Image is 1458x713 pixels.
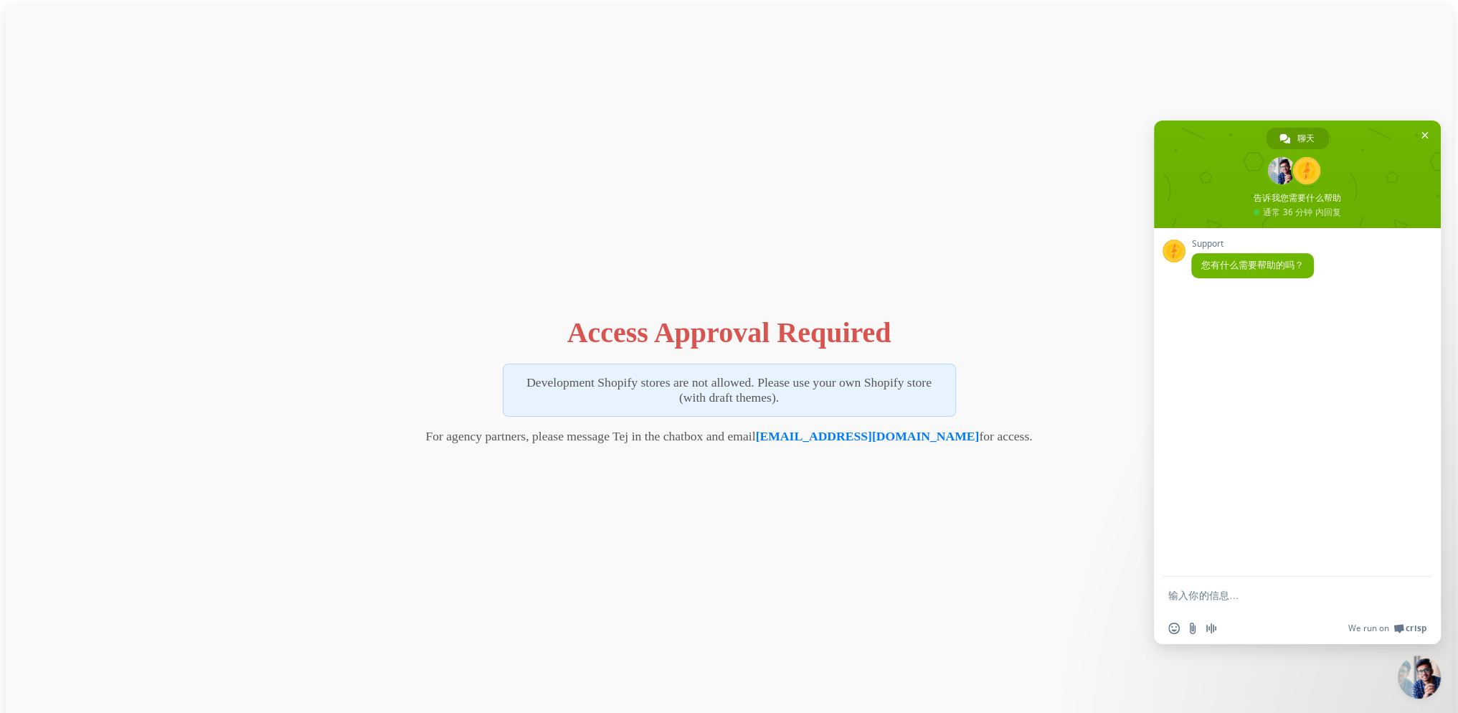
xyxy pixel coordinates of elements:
[1406,623,1426,634] span: Crisp
[1168,623,1180,634] span: 插入表情符号
[1267,128,1329,149] div: 聊天
[1187,623,1198,634] span: 发送文件
[567,316,891,349] h1: Access Approval Required
[425,429,1032,444] p: For agency partners, please message Tej in the chatbox and email for access.
[1348,623,1389,634] span: We run on
[1348,623,1426,634] a: We run onCrisp
[1206,623,1217,634] span: 录制音频信息
[1191,239,1314,249] span: Support
[1417,128,1432,143] span: 关闭聊天
[1398,656,1441,699] div: 关闭聊天
[756,429,980,443] a: [EMAIL_ADDRESS][DOMAIN_NAME]
[1168,589,1395,602] textarea: 输入你的信息…
[503,364,956,417] p: Development Shopify stores are not allowed. Please use your own Shopify store (with draft themes).
[1201,259,1304,271] span: 您有什么需要帮助的吗？
[1297,128,1315,149] span: 聊天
